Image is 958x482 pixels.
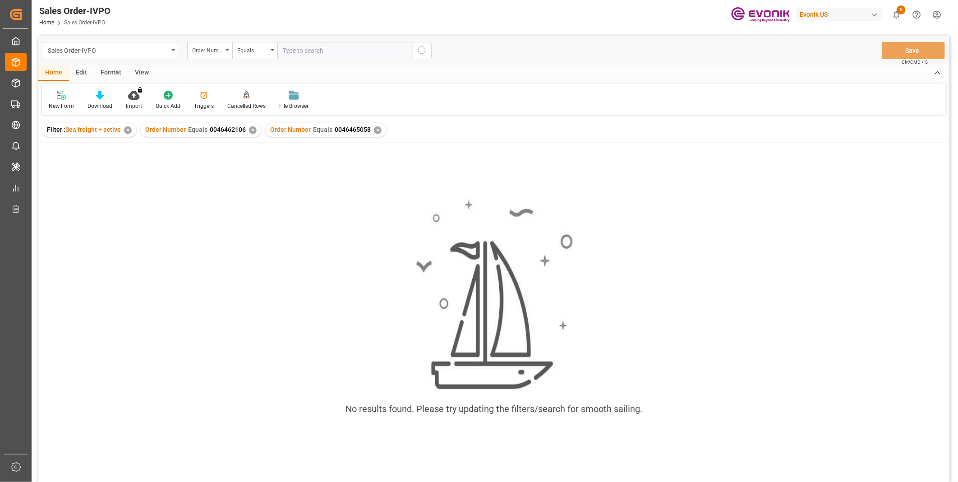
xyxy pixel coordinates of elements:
[413,42,432,59] button: search button
[192,44,223,55] div: Order Number
[345,402,642,416] div: No results found. Please try updating the filters/search for smooth sailing.
[232,42,277,59] button: open menu
[88,102,112,110] div: Download
[886,5,907,25] button: show 6 new notifications
[279,102,309,110] div: File Browser
[47,126,65,133] span: Filter :
[39,4,111,18] div: Sales Order-IVPO
[902,59,928,65] span: Ctrl/CMD + S
[39,19,54,26] a: Home
[65,126,121,133] span: Sea freight + active
[227,102,266,110] div: Cancelled Rows
[187,42,232,59] button: open menu
[897,5,906,14] span: 6
[907,5,927,25] button: Help Center
[38,65,69,81] div: Home
[145,126,186,133] span: Order Number
[313,126,332,133] span: Equals
[796,6,886,23] button: Evonik US
[882,42,945,59] button: Save
[270,126,311,133] span: Order Number
[69,65,94,81] div: Edit
[49,102,74,110] div: New Form
[374,126,382,134] div: ✕
[188,126,207,133] span: Equals
[415,199,573,391] img: smooth_sailing.jpeg
[796,8,883,21] div: Evonik US
[335,126,371,133] span: 0046465058
[156,102,180,110] div: Quick Add
[194,102,214,110] div: Triggers
[128,65,156,81] div: View
[277,42,413,59] input: Type to search
[237,44,268,55] div: Equals
[249,126,257,134] div: ✕
[48,44,168,56] div: Sales Order-IVPO
[124,126,132,134] div: ✕
[210,126,246,133] span: 0046462106
[731,7,790,23] img: Evonik-brand-mark-Deep-Purple-RGB.jpeg_1700498283.jpeg
[94,65,128,81] div: Format
[43,42,178,59] button: open menu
